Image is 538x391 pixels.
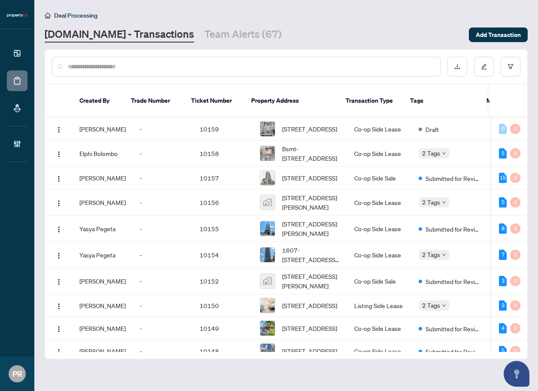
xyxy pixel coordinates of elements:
button: Logo [52,321,66,335]
img: logo [7,13,27,18]
button: Logo [52,171,66,185]
img: Logo [55,175,62,182]
span: [STREET_ADDRESS] [282,301,337,310]
img: thumbnail-img [260,146,275,161]
span: [STREET_ADDRESS] [282,124,337,134]
th: MLS # [480,84,531,118]
button: Logo [52,248,66,262]
td: Co-op Side Sale [347,167,412,189]
button: Logo [52,274,66,288]
img: Logo [55,151,62,158]
span: down [442,303,446,308]
span: [PERSON_NAME] [79,174,126,182]
span: 2 Tags [422,197,440,207]
div: 5 [499,148,507,159]
div: 15 [499,173,507,183]
div: 0 [510,124,520,134]
td: Co-op Side Lease [347,340,412,363]
span: filter [508,64,514,70]
span: Add Transaction [476,28,521,42]
img: thumbnail-img [260,247,275,262]
span: [STREET_ADDRESS] [282,173,337,183]
button: download [447,57,467,76]
td: - [133,294,193,317]
th: Ticket Number [184,84,244,118]
td: 10159 [193,118,253,141]
button: filter [501,57,520,76]
span: Deal Processing [54,12,97,19]
td: - [133,118,193,141]
button: Logo [52,299,66,312]
img: Logo [55,326,62,333]
span: [PERSON_NAME] [79,347,126,355]
img: thumbnail-img [260,321,275,336]
td: 10158 [193,141,253,167]
th: Trade Number [124,84,184,118]
div: 0 [510,323,520,333]
span: down [442,200,446,205]
span: [STREET_ADDRESS] [282,346,337,356]
img: thumbnail-img [260,195,275,210]
td: 10152 [193,268,253,294]
span: Bsmt-[STREET_ADDRESS] [282,144,340,163]
div: 0 [510,300,520,311]
img: thumbnail-img [260,298,275,313]
span: PR [12,368,22,380]
th: Tags [403,84,480,118]
button: Add Transaction [469,27,528,42]
span: 2 Tags [422,148,440,158]
th: Transaction Type [339,84,403,118]
img: Logo [55,348,62,355]
img: Logo [55,252,62,259]
button: Logo [52,344,66,358]
button: edit [474,57,494,76]
td: - [133,317,193,340]
td: - [133,216,193,242]
div: 0 [510,148,520,159]
td: Co-op Side Lease [347,317,412,340]
span: [PERSON_NAME] [79,125,126,133]
img: Logo [55,226,62,233]
td: 10157 [193,167,253,189]
span: download [454,64,460,70]
div: 0 [510,197,520,208]
div: 0 [499,124,507,134]
img: thumbnail-img [260,122,275,136]
img: Logo [55,126,62,133]
div: 5 [499,197,507,208]
td: Co-op Side Lease [347,242,412,268]
span: Submitted for Review [426,324,481,333]
td: - [133,189,193,216]
td: Co-op Side Sale [347,268,412,294]
a: [DOMAIN_NAME] - Transactions [45,27,194,43]
img: thumbnail-img [260,221,275,236]
td: - [133,167,193,189]
div: 7 [499,250,507,260]
span: [STREET_ADDRESS] [282,324,337,333]
div: 0 [510,173,520,183]
div: 0 [510,276,520,286]
button: Logo [52,147,66,160]
button: Logo [52,222,66,235]
img: Logo [55,278,62,285]
td: 10155 [193,216,253,242]
td: 10156 [193,189,253,216]
button: Logo [52,122,66,136]
span: [STREET_ADDRESS][PERSON_NAME] [282,193,340,212]
span: 1607-[STREET_ADDRESS][PERSON_NAME][PERSON_NAME] [282,245,340,264]
td: Co-op Side Lease [347,141,412,167]
span: Elphi Bolombo [79,150,118,157]
span: Yasya Pegeta [79,251,116,259]
span: Draft [426,125,439,134]
td: Co-op Side Lease [347,118,412,141]
span: Submitted for Review [426,277,481,286]
div: 3 [499,276,507,286]
td: Co-op Side Lease [347,189,412,216]
span: 2 Tags [422,250,440,260]
img: thumbnail-img [260,274,275,288]
button: Open asap [504,361,529,387]
div: 5 [499,346,507,356]
span: down [442,253,446,257]
img: thumbnail-img [260,171,275,185]
td: - [133,242,193,268]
